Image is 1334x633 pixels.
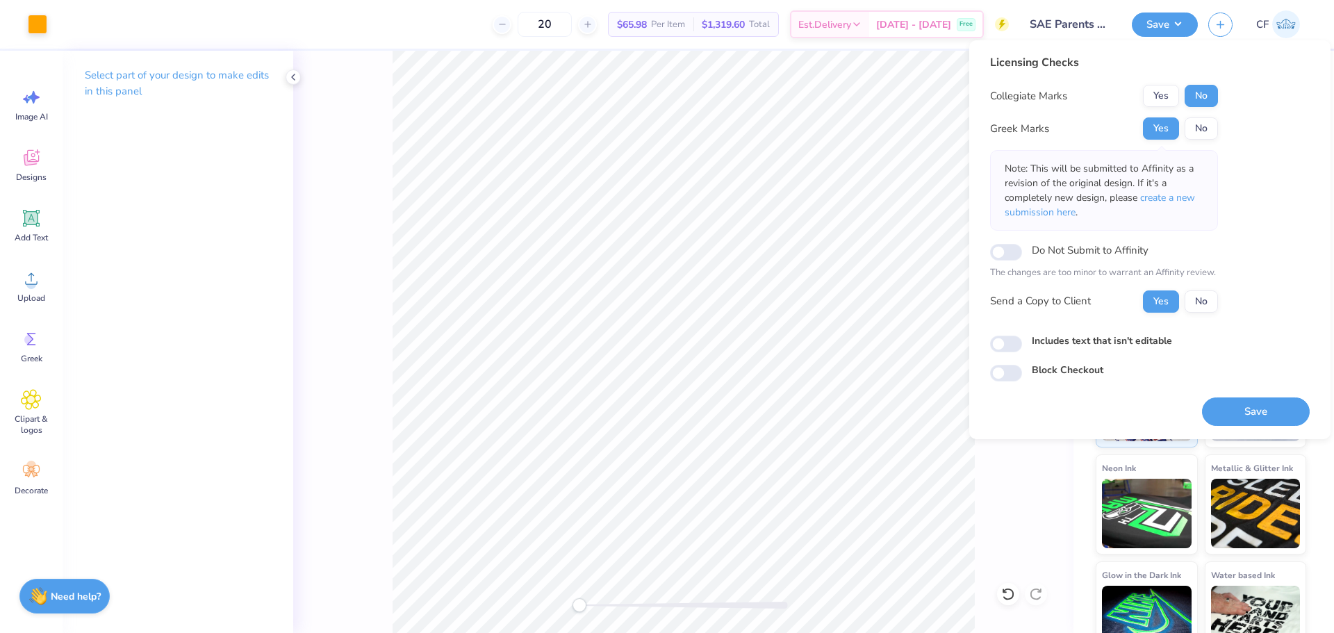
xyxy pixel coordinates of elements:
span: Clipart & logos [8,413,54,436]
button: Yes [1143,117,1179,140]
div: Collegiate Marks [990,88,1067,104]
button: Save [1202,397,1310,426]
span: Upload [17,293,45,304]
button: Save [1132,13,1198,37]
div: Accessibility label [573,598,586,612]
img: Neon Ink [1102,479,1192,548]
span: Total [749,17,770,32]
span: Decorate [15,485,48,496]
label: Includes text that isn't editable [1032,334,1172,348]
div: Licensing Checks [990,54,1218,71]
p: Note: This will be submitted to Affinity as a revision of the original design. If it's a complete... [1005,161,1203,220]
div: Send a Copy to Client [990,293,1091,309]
p: Select part of your design to make edits in this panel [85,67,271,99]
strong: Need help? [51,590,101,603]
span: Neon Ink [1102,461,1136,475]
span: Glow in the Dark Ink [1102,568,1181,582]
span: Per Item [651,17,685,32]
span: CF [1256,17,1269,33]
label: Do Not Submit to Affinity [1032,241,1148,259]
button: No [1185,290,1218,313]
img: Cholo Fernandez [1272,10,1300,38]
span: Greek [21,353,42,364]
span: $65.98 [617,17,647,32]
input: – – [518,12,572,37]
label: Block Checkout [1032,363,1103,377]
button: Yes [1143,85,1179,107]
span: [DATE] - [DATE] [876,17,951,32]
a: CF [1250,10,1306,38]
span: $1,319.60 [702,17,745,32]
span: Water based Ink [1211,568,1275,582]
span: Add Text [15,232,48,243]
input: Untitled Design [1019,10,1121,38]
span: Free [960,19,973,29]
div: Greek Marks [990,121,1049,137]
span: Metallic & Glitter Ink [1211,461,1293,475]
button: No [1185,117,1218,140]
span: Est. Delivery [798,17,851,32]
p: The changes are too minor to warrant an Affinity review. [990,266,1218,280]
button: Yes [1143,290,1179,313]
span: Designs [16,172,47,183]
img: Metallic & Glitter Ink [1211,479,1301,548]
button: No [1185,85,1218,107]
span: Image AI [15,111,48,122]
